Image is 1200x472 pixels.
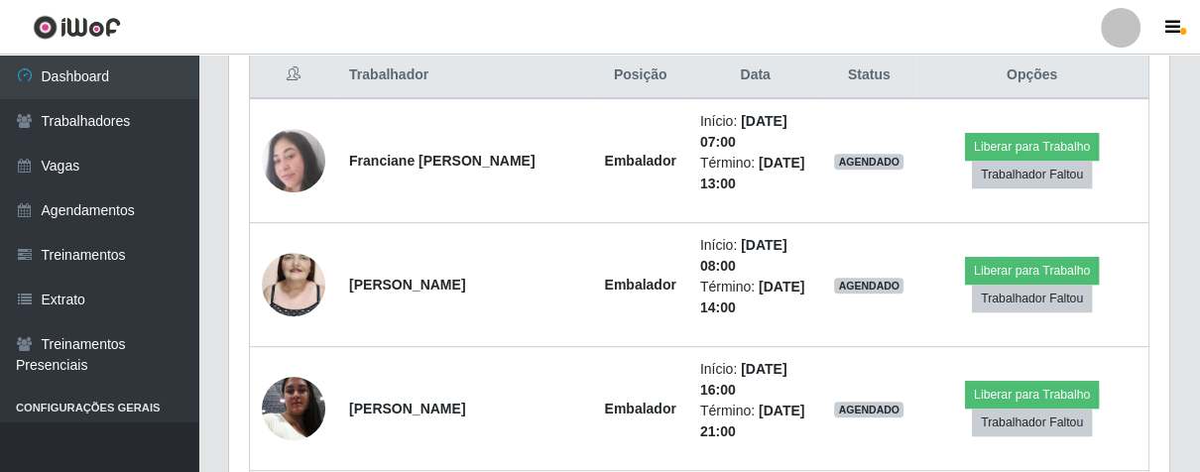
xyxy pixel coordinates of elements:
strong: Embalador [604,401,675,416]
strong: Embalador [604,277,675,293]
li: Término: [700,277,811,318]
button: Liberar para Trabalho [965,381,1099,409]
strong: Franciane [PERSON_NAME] [349,153,535,169]
span: AGENDADO [834,278,903,294]
li: Término: [700,153,811,194]
strong: [PERSON_NAME] [349,401,465,416]
button: Trabalhador Faltou [972,285,1092,312]
button: Trabalhador Faltou [972,409,1092,436]
th: Data [688,53,823,99]
span: AGENDADO [834,402,903,417]
li: Início: [700,111,811,153]
strong: [PERSON_NAME] [349,277,465,293]
time: [DATE] 16:00 [700,361,787,398]
th: Opções [915,53,1148,99]
img: 1745854264697.jpeg [262,228,325,341]
strong: Embalador [604,153,675,169]
button: Trabalhador Faltou [972,161,1092,188]
img: 1708625639310.jpeg [262,129,325,192]
th: Posição [592,53,687,99]
li: Início: [700,235,811,277]
th: Status [822,53,915,99]
button: Liberar para Trabalho [965,133,1099,161]
th: Trabalhador [337,53,592,99]
button: Liberar para Trabalho [965,257,1099,285]
time: [DATE] 07:00 [700,113,787,150]
li: Início: [700,359,811,401]
time: [DATE] 08:00 [700,237,787,274]
img: 1699491283737.jpeg [262,366,325,450]
li: Término: [700,401,811,442]
span: AGENDADO [834,154,903,170]
img: CoreUI Logo [33,15,121,40]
